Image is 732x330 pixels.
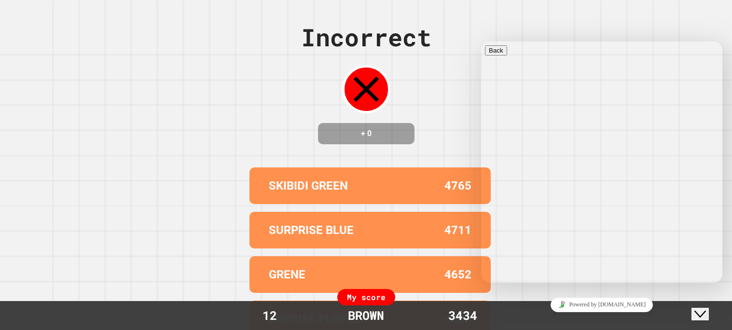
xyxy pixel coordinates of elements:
p: 4765 [444,177,471,194]
p: 4711 [444,221,471,239]
h4: + 0 [328,128,405,139]
p: SKIBIDI GREEN [269,177,348,194]
div: 12 [234,306,306,325]
p: GRENE [269,266,305,283]
div: Incorrect [301,19,431,55]
p: 4652 [444,266,471,283]
iframe: chat widget [691,291,722,320]
div: BROWN [338,306,394,325]
div: 3434 [427,306,499,325]
iframe: chat widget [481,41,722,283]
iframe: chat widget [481,294,722,316]
div: My score [337,289,395,305]
p: SURPRISE BLUE [269,221,354,239]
